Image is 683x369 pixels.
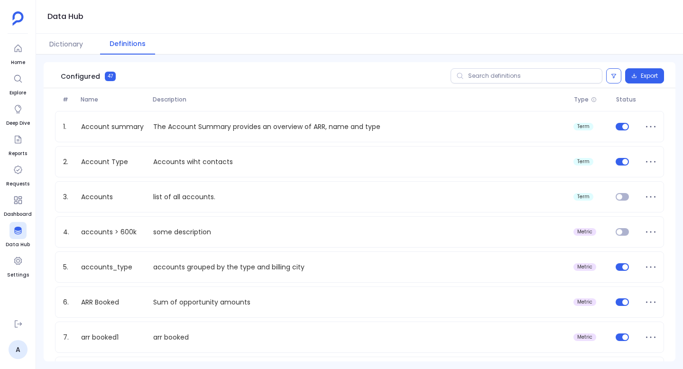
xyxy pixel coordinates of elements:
[47,10,83,23] h1: Data Hub
[149,227,570,237] p: some description
[577,194,590,200] span: term
[625,68,664,83] button: Export
[149,96,570,103] span: Description
[59,262,77,272] span: 5.
[6,222,30,249] a: Data Hub
[77,122,148,132] a: Account summary
[100,34,155,55] button: Definitions
[612,96,642,103] span: Status
[149,332,570,342] p: arr booked
[6,161,29,188] a: Requests
[59,96,77,103] span: #
[451,68,602,83] input: Search definitions
[149,122,570,132] p: The Account Summary provides an overview of ARR, name and type
[59,157,77,167] span: 2.
[577,334,592,340] span: metric
[59,227,77,237] span: 4.
[59,122,77,132] span: 1.
[9,89,27,97] span: Explore
[9,340,28,359] a: A
[40,34,92,55] button: Dictionary
[577,229,592,235] span: metric
[7,271,29,279] span: Settings
[149,192,570,202] p: list of all accounts.
[77,332,122,342] a: arr booked1
[7,252,29,279] a: Settings
[149,297,570,307] p: Sum of opportunity amounts
[6,241,30,249] span: Data Hub
[77,96,149,103] span: Name
[59,192,77,202] span: 3.
[6,101,30,127] a: Deep Dive
[77,297,123,307] a: ARR Booked
[577,264,592,270] span: metric
[9,70,27,97] a: Explore
[77,227,140,237] a: accounts > 600k
[149,262,570,272] p: accounts grouped by the type and billing city
[77,192,117,202] a: Accounts
[59,332,77,342] span: 7.
[9,59,27,66] span: Home
[9,131,27,157] a: Reports
[4,211,32,218] span: Dashboard
[4,192,32,218] a: Dashboard
[61,72,100,81] span: Configured
[12,11,24,26] img: petavue logo
[577,159,590,165] span: term
[6,120,30,127] span: Deep Dive
[149,157,570,167] p: Accounts wiht contacts
[59,297,77,307] span: 6.
[77,262,136,272] a: accounts_type
[9,40,27,66] a: Home
[6,180,29,188] span: Requests
[105,72,116,81] span: 47
[9,150,27,157] span: Reports
[574,96,589,103] span: Type
[577,124,590,129] span: term
[641,72,658,80] span: Export
[577,299,592,305] span: metric
[77,157,132,167] a: Account Type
